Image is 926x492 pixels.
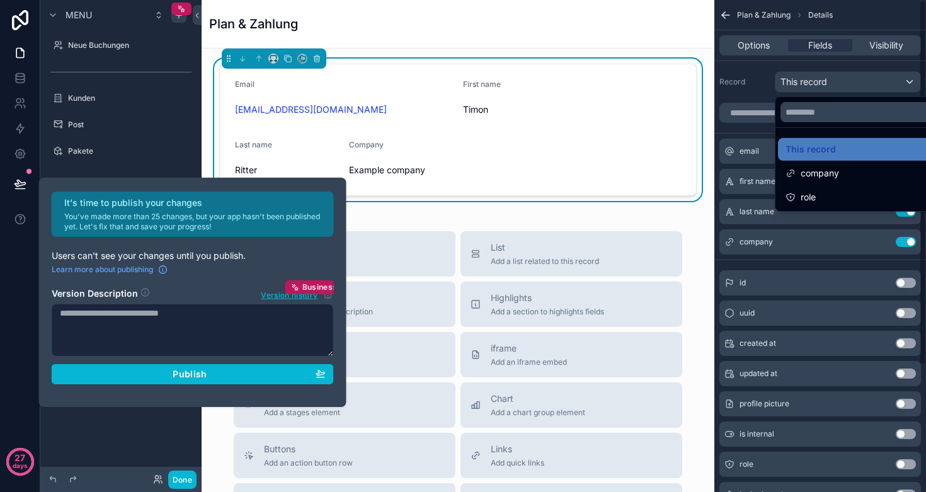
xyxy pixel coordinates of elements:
span: Email [235,79,254,89]
button: Version historyBusiness [260,287,333,301]
span: First name [463,79,501,89]
h1: Plan & Zahlung [209,15,298,33]
span: Chart [491,392,585,405]
button: HighlightsAdd a section to highlights fields [460,282,682,327]
span: iframe [491,342,567,355]
span: Add an iframe embed [491,357,567,367]
span: Business [302,282,338,292]
span: Version history [261,288,317,300]
span: Add a list related to this record [491,256,599,266]
button: ChartAdd a chart group element [460,382,682,428]
button: LinksAdd quick links [460,433,682,478]
button: ListAdd a list related to this record [460,231,682,277]
span: Example company [349,164,425,176]
span: Highlights [491,292,604,304]
span: Add a stages element [264,408,340,418]
span: Add a chart group element [491,408,585,418]
span: company [801,166,839,181]
span: Learn more about publishing [52,265,153,275]
span: Buttons [264,443,353,455]
span: List [491,241,599,254]
p: Users can't see your changes until you publish. [52,249,334,262]
span: Timon [463,103,681,116]
span: Add a section to highlights fields [491,307,604,317]
button: ButtonsAdd an action button row [234,433,455,478]
span: Company [349,140,384,149]
button: iframeAdd an iframe embed [460,332,682,377]
span: Ritter [235,164,339,176]
a: [EMAIL_ADDRESS][DOMAIN_NAME] [235,103,387,116]
a: Learn more about publishing [52,265,168,275]
h2: It's time to publish your changes [64,197,326,209]
span: Publish [173,369,207,380]
h2: Version Description [52,287,138,301]
span: Add an action button row [264,458,353,468]
span: role [801,190,816,205]
span: Links [491,443,544,455]
button: Publish [52,364,334,384]
span: This record [786,142,836,157]
span: Last name [235,140,272,149]
span: Add quick links [491,458,544,468]
p: You've made more than 25 changes, but your app hasn't been published yet. Let's fix that and save... [64,212,326,232]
